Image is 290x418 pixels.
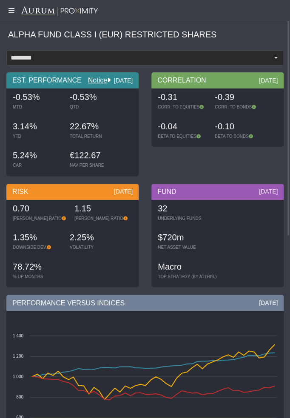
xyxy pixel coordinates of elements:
img: Aurum-Proximity%20white.svg [21,6,98,17]
div: FUND [151,184,284,200]
div: 2.25% [70,232,118,245]
a: Notice [82,77,107,84]
div: YTD [13,134,61,139]
div: ALPHA FUND CLASS I (EUR) RESTRICTED SHARES [8,21,284,48]
span: -0.53% [70,92,97,102]
span: -0.53% [13,92,40,102]
div: BETA TO EQUITIES [158,134,206,139]
div: [DATE] [259,77,278,85]
text: 1 200 [13,354,23,358]
div: -0.10 [215,121,263,134]
div: 32 [158,203,223,216]
div: QTD [70,104,118,110]
div: 5.24% [13,150,61,162]
div: VOLATILITY [70,245,118,250]
div: BETA TO BONDS [215,134,263,139]
div: Notice [82,76,111,85]
div: UNDERLYING FUNDS [158,216,223,222]
div: [DATE] [114,188,133,196]
div: [PERSON_NAME] RATIO [74,216,128,222]
div: 1.35% [13,232,61,245]
div: 3.14% [13,121,61,134]
div: $720m [158,232,223,245]
div: -0.39 [215,91,263,104]
div: NAV PER SHARE [70,162,118,168]
div: CORRELATION [151,72,284,88]
div: RISK [6,184,139,200]
div: % UP MONTHS [13,274,61,280]
div: 78.72% [13,261,61,274]
div: 1.15 [74,203,128,216]
span: -0.31 [158,92,177,102]
div: PERFORMANCE VERSUS INDICES [6,295,284,311]
div: Select [269,51,283,65]
div: CAR [13,162,61,168]
div: TOTAL RETURN [70,134,118,139]
div: MTD [13,104,61,110]
div: CORR. TO BONDS [215,104,263,110]
div: TOP STRATEGY (BY ATTRIB.) [158,274,223,280]
div: [DATE] [259,299,278,307]
div: €122.67 [70,150,118,162]
text: 1 000 [13,374,23,379]
div: 22.67% [70,121,118,134]
div: CORR. TO EQUITIES [158,104,206,110]
div: [DATE] [114,77,133,85]
div: [DATE] [259,188,278,196]
div: EST. PERFORMANCE [6,72,139,88]
div: NET ASSET VALUE [158,245,223,250]
text: 800 [16,395,23,399]
div: Macro [158,261,223,274]
div: 0.70 [13,203,66,216]
text: 1 400 [13,333,23,338]
div: [PERSON_NAME] RATIO [13,216,66,222]
div: DOWNSIDE DEV. [13,245,61,250]
div: -0.04 [158,121,206,134]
